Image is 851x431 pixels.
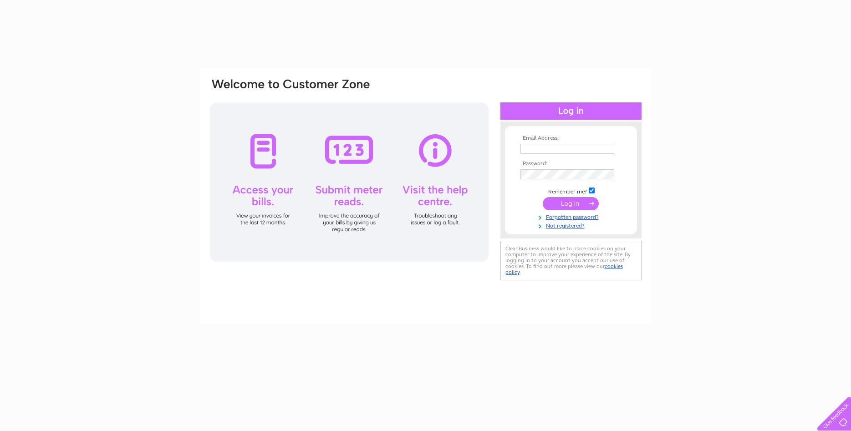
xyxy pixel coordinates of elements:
[518,186,624,195] td: Remember me?
[520,221,624,229] a: Not registered?
[505,263,623,275] a: cookies policy
[500,241,642,280] div: Clear Business would like to place cookies on your computer to improve your experience of the sit...
[518,161,624,167] th: Password:
[520,212,624,221] a: Forgotten password?
[543,197,599,210] input: Submit
[518,135,624,142] th: Email Address:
